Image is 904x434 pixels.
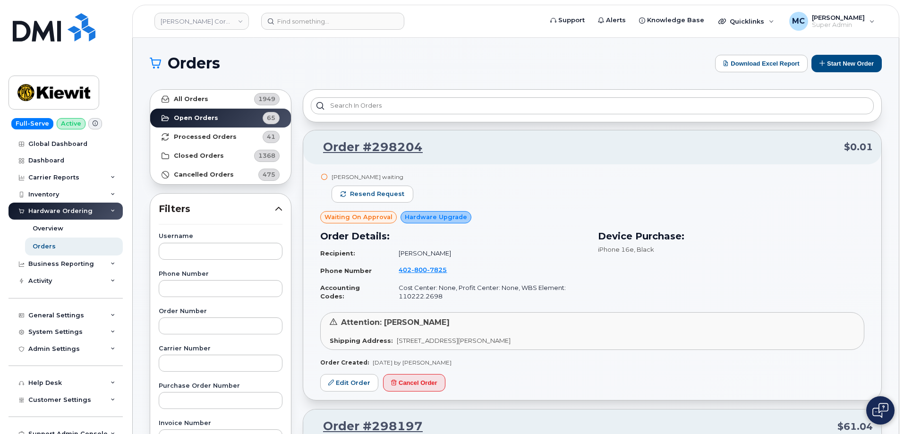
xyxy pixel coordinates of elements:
td: [PERSON_NAME] [390,245,587,262]
strong: Closed Orders [174,152,224,160]
span: [DATE] by [PERSON_NAME] [373,359,452,366]
strong: Open Orders [174,114,218,122]
strong: Shipping Address: [330,337,393,344]
span: 1949 [258,94,275,103]
strong: Recipient: [320,249,355,257]
button: Resend request [332,186,413,203]
strong: Processed Orders [174,133,237,141]
label: Phone Number [159,271,282,277]
strong: Cancelled Orders [174,171,234,179]
label: Carrier Number [159,346,282,352]
a: Closed Orders1368 [150,146,291,165]
a: Open Orders65 [150,109,291,128]
span: 41 [267,132,275,141]
label: Invoice Number [159,420,282,426]
span: Attention: [PERSON_NAME] [341,318,450,327]
span: 65 [267,113,275,122]
strong: Accounting Codes: [320,284,360,300]
label: Username [159,233,282,239]
strong: All Orders [174,95,208,103]
a: All Orders1949 [150,90,291,109]
span: Orders [168,56,220,70]
strong: Order Created: [320,359,369,366]
span: , Black [634,246,654,253]
strong: Phone Number [320,267,372,274]
a: Processed Orders41 [150,128,291,146]
span: 7825 [427,266,447,273]
a: Order #298204 [312,139,423,156]
span: $0.01 [844,140,873,154]
button: Cancel Order [383,374,445,391]
img: Open chat [872,403,888,418]
span: Hardware Upgrade [405,213,467,221]
span: Filters [159,202,275,216]
button: Start New Order [811,55,882,72]
span: iPhone 16e [598,246,634,253]
label: Purchase Order Number [159,383,282,389]
a: Edit Order [320,374,378,391]
span: [STREET_ADDRESS][PERSON_NAME] [397,337,511,344]
span: 402 [399,266,447,273]
td: Cost Center: None, Profit Center: None, WBS Element: 110222.2698 [390,280,587,305]
span: Waiting On Approval [324,213,392,221]
span: 475 [263,170,275,179]
a: 4028007825 [399,266,458,273]
div: [PERSON_NAME] waiting [332,173,413,181]
a: Cancelled Orders475 [150,165,291,184]
span: Resend request [350,190,404,198]
h3: Order Details: [320,229,587,243]
h3: Device Purchase: [598,229,864,243]
span: 800 [411,266,427,273]
button: Download Excel Report [715,55,808,72]
span: $61.04 [837,420,873,434]
input: Search in orders [311,97,874,114]
label: Order Number [159,308,282,315]
span: 1368 [258,151,275,160]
